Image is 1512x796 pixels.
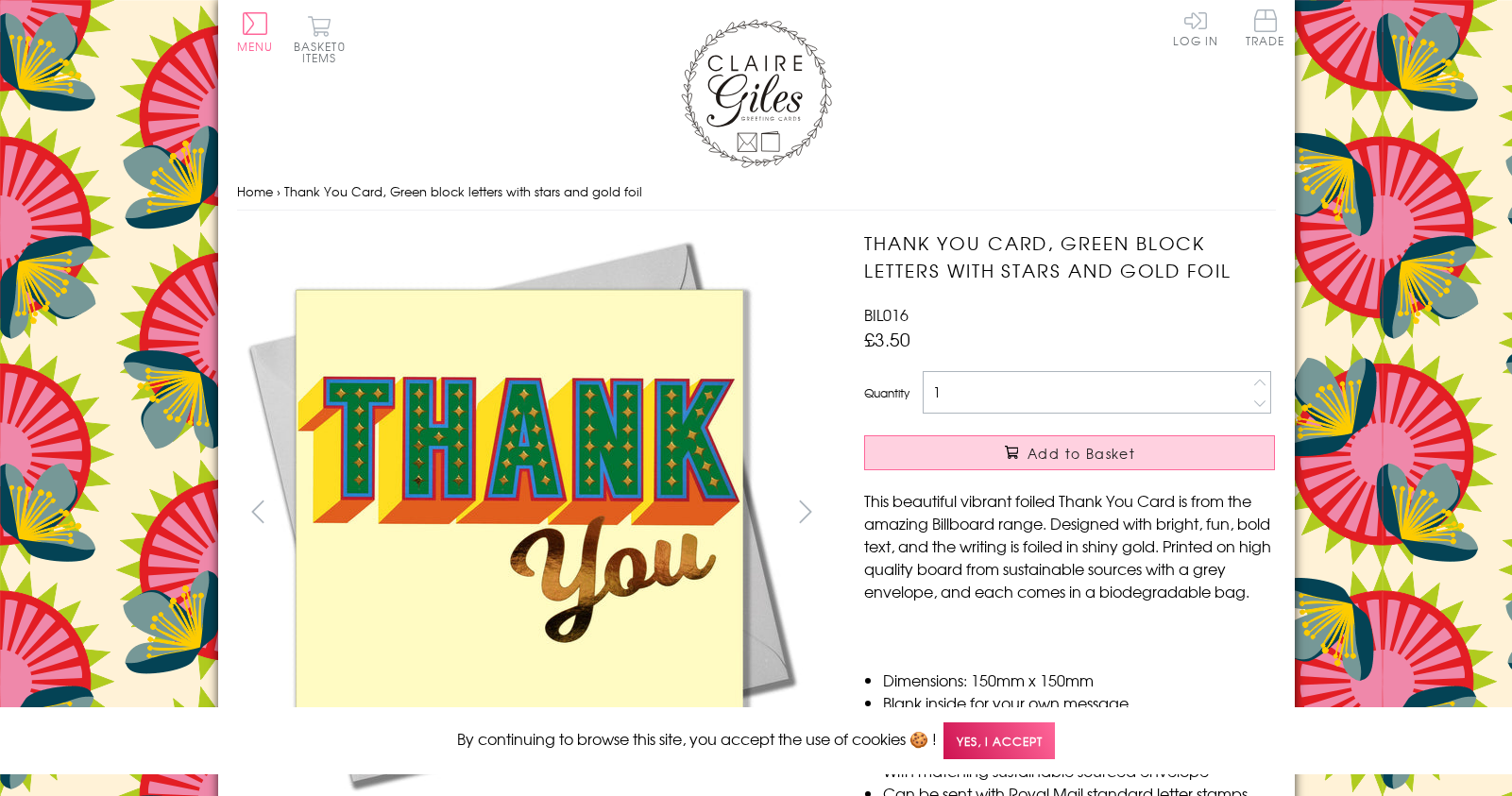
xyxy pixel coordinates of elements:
span: › [277,182,280,200]
button: Basket0 items [294,15,346,63]
span: BIL016 [864,303,909,326]
a: Trade [1246,9,1285,50]
span: Thank You Card, Green block letters with stars and gold foil [284,182,642,200]
a: Log In [1173,9,1218,46]
p: This beautiful vibrant foiled Thank You Card is from the amazing Billboard range. Designed with b... [864,489,1275,602]
button: prev [237,490,280,533]
h1: Thank You Card, Green block letters with stars and gold foil [864,229,1275,284]
span: Yes, I accept [943,722,1055,759]
li: Blank inside for your own message [883,691,1275,714]
button: Add to Basket [864,435,1275,470]
a: Home [237,182,273,200]
li: Dimensions: 150mm x 150mm [883,669,1275,691]
span: Menu [237,38,274,55]
span: Add to Basket [1028,444,1135,463]
button: Menu [237,12,274,52]
label: Quantity [864,384,909,401]
span: Trade [1246,9,1285,46]
nav: breadcrumbs [237,173,1276,212]
button: next [784,490,826,533]
span: £3.50 [864,326,910,352]
img: Thank You Card, Green block letters with stars and gold foil [237,229,804,796]
span: 0 items [302,38,346,66]
img: Claire Giles Greetings Cards [681,19,832,168]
